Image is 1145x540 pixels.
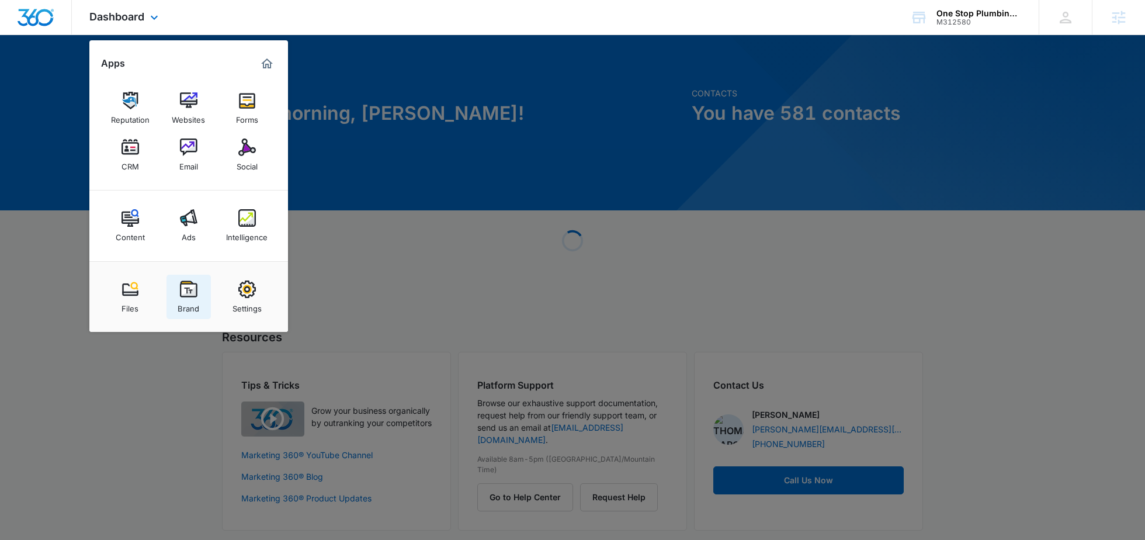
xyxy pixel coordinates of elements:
div: Email [179,156,198,171]
a: CRM [108,133,152,177]
div: Brand [178,298,199,313]
h2: Apps [101,58,125,69]
a: Websites [166,86,211,130]
a: Email [166,133,211,177]
div: Content [116,227,145,242]
a: Social [225,133,269,177]
div: Reputation [111,109,150,124]
a: Content [108,203,152,248]
div: Settings [233,298,262,313]
div: Forms [236,109,258,124]
div: account name [936,9,1022,18]
a: Intelligence [225,203,269,248]
div: Websites [172,109,205,124]
div: Social [237,156,258,171]
div: Intelligence [226,227,268,242]
a: Marketing 360® Dashboard [258,54,276,73]
a: Ads [166,203,211,248]
a: Files [108,275,152,319]
div: account id [936,18,1022,26]
div: Files [122,298,138,313]
div: Ads [182,227,196,242]
a: Brand [166,275,211,319]
a: Reputation [108,86,152,130]
a: Forms [225,86,269,130]
a: Settings [225,275,269,319]
span: Dashboard [89,11,144,23]
div: CRM [122,156,139,171]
